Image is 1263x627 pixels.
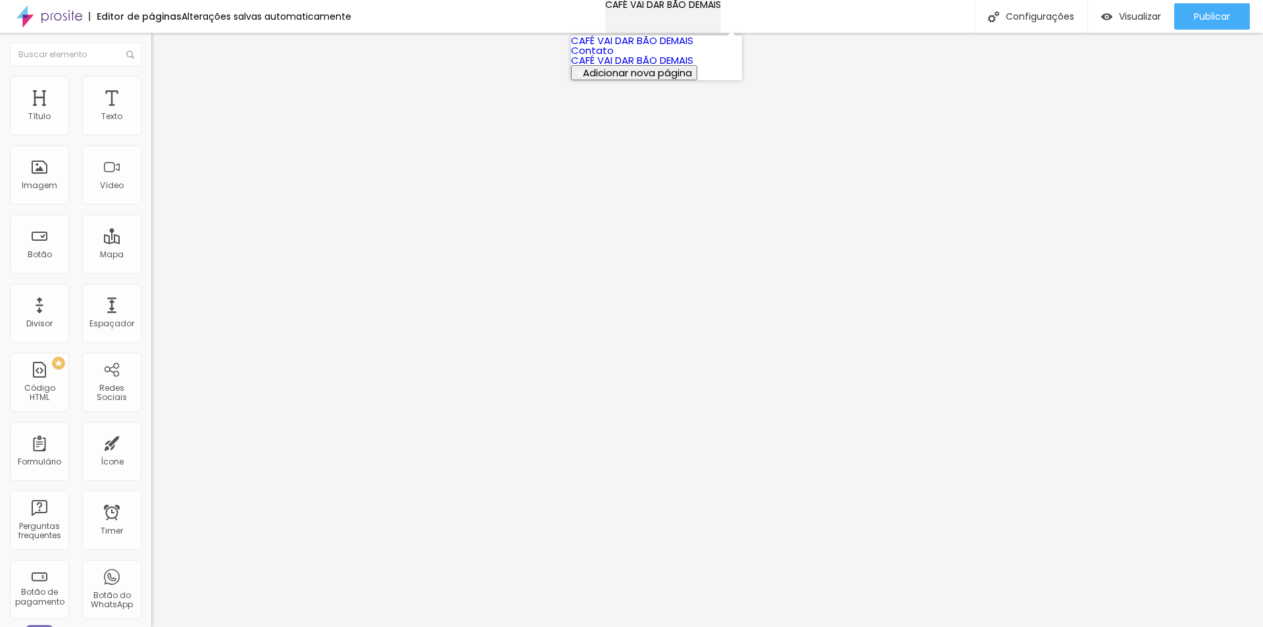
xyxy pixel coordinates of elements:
[151,33,1263,627] iframe: Editor
[22,181,57,190] div: Imagem
[86,591,137,610] div: Botão do WhatsApp
[101,457,124,466] div: Ícone
[583,66,692,80] span: Adicionar nova página
[13,384,65,403] div: Código HTML
[18,457,61,466] div: Formulário
[10,43,141,66] input: Buscar elemento
[100,250,124,259] div: Mapa
[126,51,134,59] img: Icone
[988,11,999,22] img: Icone
[1101,11,1112,22] img: view-1.svg
[182,12,351,21] div: Alterações salvas automaticamente
[28,112,51,121] div: Título
[571,34,693,47] a: CAFÉ VAI DAR BÃO DEMAIS
[1174,3,1250,30] button: Publicar
[101,112,122,121] div: Texto
[26,319,53,328] div: Divisor
[89,319,134,328] div: Espaçador
[1119,11,1161,22] span: Visualizar
[89,12,182,21] div: Editor de páginas
[86,384,137,403] div: Redes Sociais
[100,181,124,190] div: Vídeo
[13,588,65,607] div: Botão de pagamento
[571,43,614,57] a: Contato
[1088,3,1174,30] button: Visualizar
[13,522,65,541] div: Perguntas frequentes
[28,250,52,259] div: Botão
[571,65,697,80] button: Adicionar nova página
[1194,11,1230,22] span: Publicar
[571,53,693,67] a: CAFÉ VAI DAR BÃO DEMAIS
[101,526,123,536] div: Timer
